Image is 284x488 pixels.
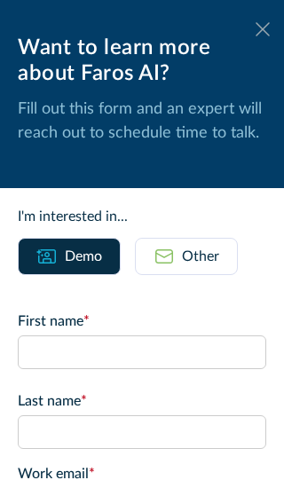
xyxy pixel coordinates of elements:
[182,246,219,267] div: Other
[18,311,266,332] label: First name
[18,98,266,146] p: Fill out this form and an expert will reach out to schedule time to talk.
[18,390,266,412] label: Last name
[18,206,266,227] div: I'm interested in...
[65,246,102,267] div: Demo
[18,463,266,484] label: Work email
[18,35,266,87] div: Want to learn more about Faros AI?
